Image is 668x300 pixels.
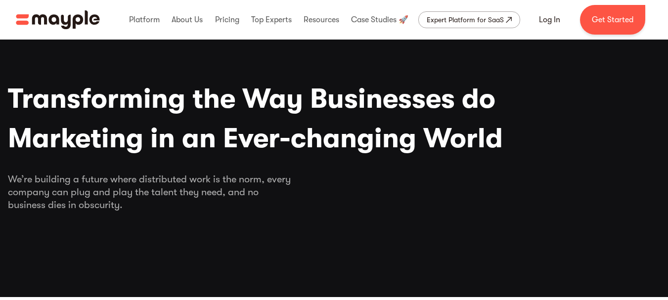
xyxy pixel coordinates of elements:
[127,4,162,36] div: Platform
[8,199,661,212] span: business dies in obscurity.
[418,11,520,28] a: Expert Platform for SaaS
[8,173,661,212] div: We’re building a future where distributed work is the norm, every
[301,4,342,36] div: Resources
[16,10,100,29] a: home
[8,186,661,199] span: company can plug and play the talent they need, and no
[8,119,661,158] span: Marketing in an Ever-changing World
[580,5,645,35] a: Get Started
[213,4,242,36] div: Pricing
[427,14,504,26] div: Expert Platform for SaaS
[527,8,572,32] a: Log In
[249,4,294,36] div: Top Experts
[8,79,661,158] h1: Transforming the Way Businesses do
[169,4,205,36] div: About Us
[16,10,100,29] img: Mayple logo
